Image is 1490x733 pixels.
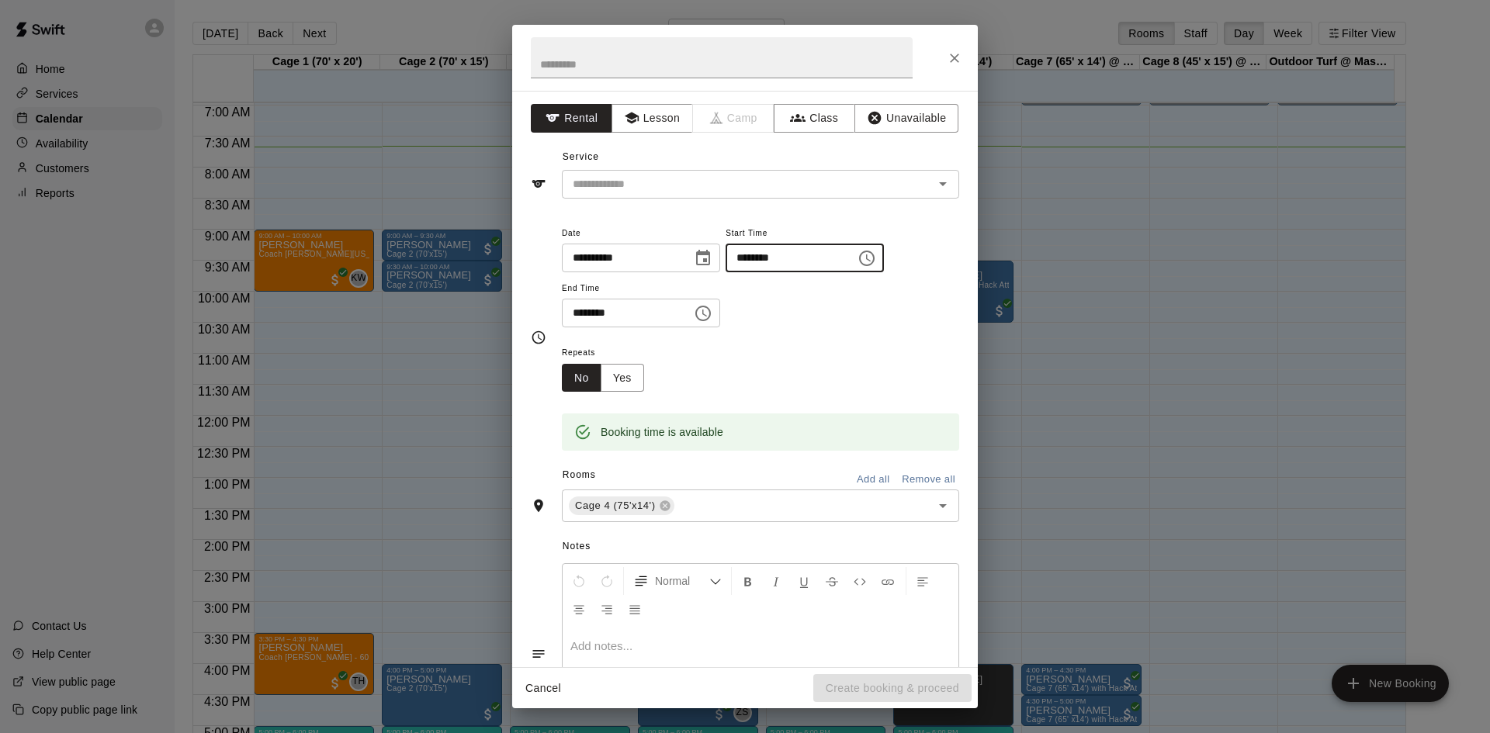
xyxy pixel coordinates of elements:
[932,173,954,195] button: Open
[819,567,845,595] button: Format Strikethrough
[563,534,959,559] span: Notes
[688,243,719,274] button: Choose date, selected date is Sep 19, 2025
[531,646,546,662] svg: Notes
[847,567,873,595] button: Insert Code
[910,567,936,595] button: Left Align
[601,418,723,446] div: Booking time is available
[941,44,968,72] button: Close
[531,176,546,192] svg: Service
[851,243,882,274] button: Choose time, selected time is 11:15 AM
[531,104,612,133] button: Rental
[932,495,954,517] button: Open
[562,223,720,244] span: Date
[569,496,674,515] div: Cage 4 (75'x14')
[518,674,568,703] button: Cancel
[655,573,709,589] span: Normal
[688,298,719,329] button: Choose time, selected time is 11:45 AM
[622,595,648,623] button: Justify Align
[531,498,546,513] svg: Rooms
[562,343,657,364] span: Repeats
[594,567,620,595] button: Redo
[774,104,855,133] button: Class
[854,104,958,133] button: Unavailable
[726,223,884,244] span: Start Time
[763,567,789,595] button: Format Italics
[562,278,720,299] span: End Time
[735,567,761,595] button: Format Bold
[601,364,644,392] button: Yes
[562,364,644,392] div: outlined button group
[594,595,620,623] button: Right Align
[875,567,901,595] button: Insert Link
[566,595,592,623] button: Center Align
[562,364,601,392] button: No
[531,330,546,345] svg: Timing
[612,104,693,133] button: Lesson
[563,469,596,480] span: Rooms
[791,567,817,595] button: Format Underline
[693,104,774,133] span: Camps can only be created in the Services page
[566,567,592,595] button: Undo
[563,151,599,162] span: Service
[898,468,959,492] button: Remove all
[569,498,662,513] span: Cage 4 (75'x14')
[627,567,728,595] button: Formatting Options
[848,468,898,492] button: Add all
